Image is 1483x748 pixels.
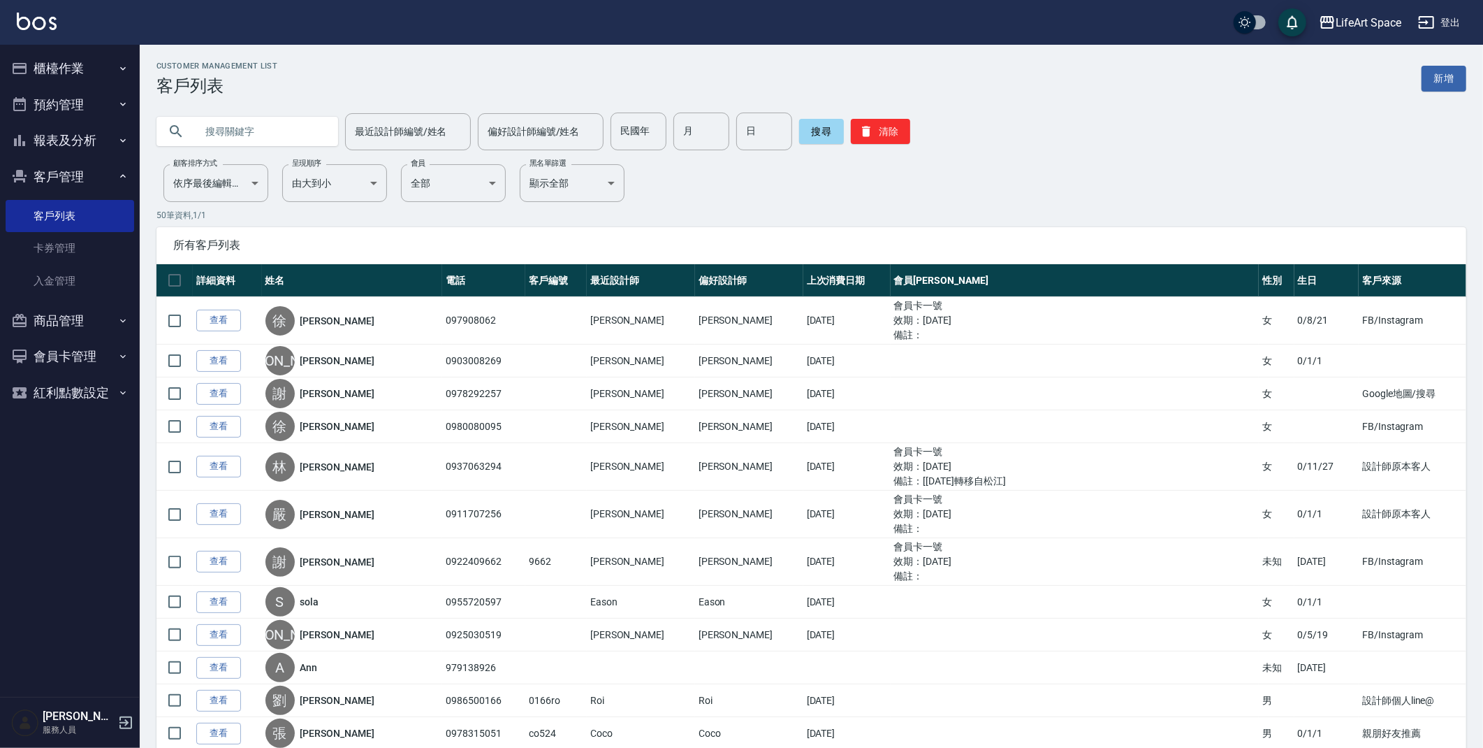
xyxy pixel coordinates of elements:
a: [PERSON_NAME] [300,628,374,642]
div: S [265,587,295,617]
a: 查看 [196,723,241,745]
th: 上次消費日期 [803,264,891,297]
button: 報表及分析 [6,122,134,159]
div: 嚴 [265,500,295,529]
td: 097908062 [442,297,525,345]
div: [PERSON_NAME] [265,620,295,649]
td: FB/Instagram [1359,297,1466,345]
td: Google地圖/搜尋 [1359,377,1466,410]
td: 0/11/27 [1294,443,1359,491]
img: Logo [17,13,57,30]
td: 女 [1259,443,1294,491]
div: 謝 [265,547,295,577]
a: 客戶列表 [6,200,134,232]
h3: 客戶列表 [156,76,277,96]
div: 由大到小 [282,164,387,202]
td: [PERSON_NAME] [695,619,803,652]
td: 設計師原本客人 [1359,491,1466,538]
a: [PERSON_NAME] [300,693,374,707]
td: [PERSON_NAME] [695,377,803,410]
td: Eason [587,586,695,619]
img: Person [11,709,39,737]
button: 登出 [1412,10,1466,36]
a: [PERSON_NAME] [300,387,374,401]
button: 清除 [851,119,910,144]
a: 查看 [196,624,241,646]
ul: 效期： [DATE] [894,313,1256,328]
td: 女 [1259,619,1294,652]
a: 查看 [196,416,241,438]
a: 入金管理 [6,265,134,297]
td: 0/8/21 [1294,297,1359,345]
td: [PERSON_NAME] [587,410,695,443]
div: A [265,653,295,682]
button: 商品管理 [6,303,134,339]
div: 劉 [265,686,295,715]
ul: 會員卡一號 [894,299,1256,313]
td: [DATE] [803,377,891,410]
td: [PERSON_NAME] [695,297,803,345]
button: 搜尋 [799,119,844,144]
td: [PERSON_NAME] [695,410,803,443]
div: 謝 [265,379,295,408]
td: 0937063294 [442,443,525,491]
td: 男 [1259,684,1294,717]
th: 最近設計師 [587,264,695,297]
th: 客戶編號 [525,264,587,297]
td: 設計師原本客人 [1359,443,1466,491]
ul: 效期： [DATE] [894,507,1256,522]
a: 查看 [196,350,241,372]
label: 呈現順序 [292,158,321,168]
ul: 會員卡一號 [894,540,1256,554]
div: 顯示全部 [520,164,624,202]
td: 女 [1259,410,1294,443]
td: 女 [1259,491,1294,538]
td: 0911707256 [442,491,525,538]
td: 979138926 [442,652,525,684]
a: 查看 [196,383,241,405]
td: [PERSON_NAME] [587,619,695,652]
button: 紅利點數設定 [6,375,134,411]
a: 查看 [196,657,241,679]
a: 查看 [196,690,241,712]
div: LifeArt Space [1336,14,1401,31]
th: 電話 [442,264,525,297]
ul: 備註： [894,522,1256,536]
td: 0925030519 [442,619,525,652]
button: save [1278,8,1306,36]
th: 會員[PERSON_NAME] [891,264,1259,297]
div: 全部 [401,164,506,202]
p: 50 筆資料, 1 / 1 [156,209,1466,222]
td: Eason [695,586,803,619]
th: 性別 [1259,264,1294,297]
th: 姓名 [262,264,443,297]
td: 0/1/1 [1294,345,1359,377]
td: 0978292257 [442,377,525,410]
td: 0922409662 [442,538,525,586]
button: 客戶管理 [6,159,134,195]
td: 0/1/1 [1294,491,1359,538]
td: 0903008269 [442,345,525,377]
label: 顧客排序方式 [173,158,217,168]
td: [PERSON_NAME] [695,443,803,491]
button: 櫃檯作業 [6,50,134,87]
td: [PERSON_NAME] [695,538,803,586]
ul: 效期： [DATE] [894,554,1256,569]
td: [DATE] [803,297,891,345]
td: 未知 [1259,538,1294,586]
div: [PERSON_NAME] [265,346,295,375]
td: 女 [1259,377,1294,410]
td: [PERSON_NAME] [587,297,695,345]
th: 詳細資料 [193,264,262,297]
ul: 效期： [DATE] [894,459,1256,474]
ul: 備註： [894,569,1256,584]
a: [PERSON_NAME] [300,555,374,569]
a: [PERSON_NAME] [300,460,374,474]
a: [PERSON_NAME] [300,354,374,368]
td: [PERSON_NAME] [695,345,803,377]
a: 查看 [196,503,241,525]
td: [DATE] [1294,652,1359,684]
td: [PERSON_NAME] [587,491,695,538]
label: 黑名單篩選 [529,158,566,168]
a: 卡券管理 [6,232,134,264]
